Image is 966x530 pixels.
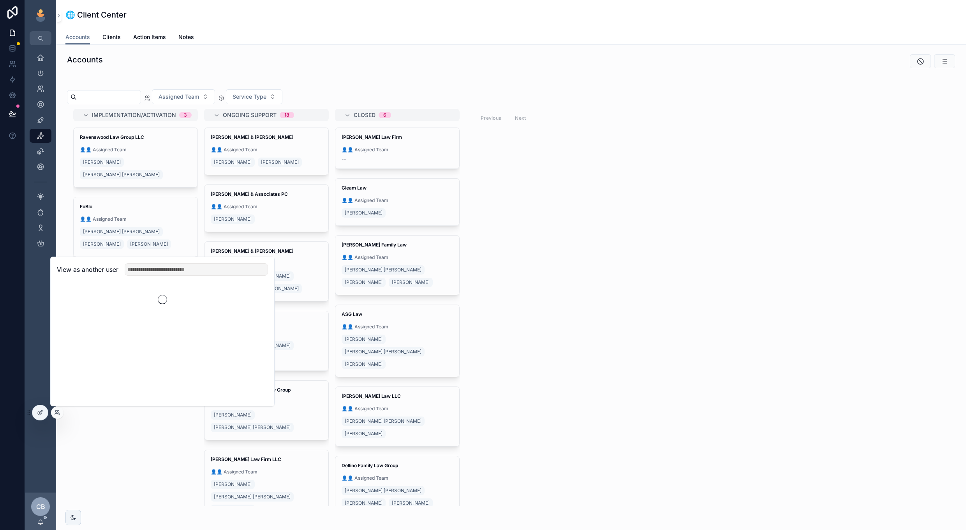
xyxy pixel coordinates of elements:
[342,242,407,248] strong: [PERSON_NAME] Family Law
[214,159,252,165] span: [PERSON_NAME]
[80,170,163,179] a: [PERSON_NAME] [PERSON_NAME]
[36,502,45,511] span: CB
[80,134,144,140] strong: Ravenswood Law Group LLC
[342,335,386,344] a: [PERSON_NAME]
[335,386,460,447] a: [PERSON_NAME] Law LLC👤👤 Assigned Team[PERSON_NAME] [PERSON_NAME][PERSON_NAME]
[342,360,386,369] a: [PERSON_NAME]
[261,159,299,165] span: [PERSON_NAME]
[102,33,121,41] span: Clients
[342,463,398,468] strong: Dellino Family Law Group
[57,265,118,274] h2: View as another user
[211,214,255,224] a: [PERSON_NAME]
[214,216,252,222] span: [PERSON_NAME]
[102,30,121,46] a: Clients
[342,156,346,162] span: --
[211,147,322,153] span: 👤👤 Assigned Team
[342,197,453,204] span: 👤👤 Assigned Team
[335,235,460,295] a: [PERSON_NAME] Family Law👤👤 Assigned Team[PERSON_NAME] [PERSON_NAME][PERSON_NAME][PERSON_NAME]
[178,30,194,46] a: Notes
[214,412,252,418] span: [PERSON_NAME]
[80,147,191,153] span: 👤👤 Assigned Team
[211,469,322,475] span: 👤👤 Assigned Team
[345,267,421,273] span: [PERSON_NAME] [PERSON_NAME]
[342,147,453,153] span: 👤👤 Assigned Team
[345,349,421,355] span: [PERSON_NAME] [PERSON_NAME]
[342,406,453,412] span: 👤👤 Assigned Team
[204,241,329,301] a: [PERSON_NAME] & [PERSON_NAME]👤👤 Assigned Team[PERSON_NAME] [PERSON_NAME][PERSON_NAME][PERSON_NAME]
[214,506,252,512] span: [PERSON_NAME]
[65,33,90,41] span: Accounts
[133,33,166,41] span: Action Items
[342,498,386,508] a: [PERSON_NAME]
[159,93,199,101] span: Assigned Team
[83,159,121,165] span: [PERSON_NAME]
[226,89,282,104] button: Select Button
[342,208,386,218] a: [PERSON_NAME]
[65,9,127,20] h1: 🌐 Client Center
[342,429,386,438] a: [PERSON_NAME]
[211,423,294,432] a: [PERSON_NAME] [PERSON_NAME]
[342,486,425,495] a: [PERSON_NAME] [PERSON_NAME]
[383,112,386,118] div: 6
[335,456,460,516] a: Dellino Family Law Group👤👤 Assigned Team[PERSON_NAME] [PERSON_NAME][PERSON_NAME][PERSON_NAME]
[178,33,194,41] span: Notes
[83,172,160,178] span: [PERSON_NAME] [PERSON_NAME]
[211,492,294,502] a: [PERSON_NAME] [PERSON_NAME]
[214,494,291,500] span: [PERSON_NAME] [PERSON_NAME]
[127,239,171,249] a: [PERSON_NAME]
[345,279,383,285] span: [PERSON_NAME]
[80,216,191,222] span: 👤👤 Assigned Team
[342,393,401,399] strong: [PERSON_NAME] Law LLC
[80,227,163,236] a: [PERSON_NAME] [PERSON_NAME]
[211,248,293,254] strong: [PERSON_NAME] & [PERSON_NAME]
[211,191,288,197] strong: [PERSON_NAME] & Associates PC
[354,111,375,119] span: Closed
[258,284,302,293] a: [PERSON_NAME]
[204,184,329,232] a: [PERSON_NAME] & Associates PC👤👤 Assigned Team[PERSON_NAME]
[92,111,176,119] span: Implementation/Activation
[204,128,329,175] a: [PERSON_NAME] & [PERSON_NAME]👤👤 Assigned Team[PERSON_NAME][PERSON_NAME]
[130,241,168,247] span: [PERSON_NAME]
[345,487,421,494] span: [PERSON_NAME] [PERSON_NAME]
[345,210,383,216] span: [PERSON_NAME]
[335,178,460,226] a: Gleam Law👤👤 Assigned Team[PERSON_NAME]
[73,197,198,257] a: FoBlo👤👤 Assigned Team[PERSON_NAME] [PERSON_NAME][PERSON_NAME][PERSON_NAME]
[67,54,103,65] h1: Accounts
[25,45,56,261] div: scrollable content
[152,89,215,104] button: Select Button
[335,305,460,377] a: ASG Law👤👤 Assigned Team[PERSON_NAME][PERSON_NAME] [PERSON_NAME][PERSON_NAME]
[211,480,255,489] a: [PERSON_NAME]
[211,204,322,210] span: 👤👤 Assigned Team
[34,9,47,22] img: App logo
[258,158,302,167] a: [PERSON_NAME]
[342,265,425,275] a: [PERSON_NAME] [PERSON_NAME]
[342,185,367,191] strong: Gleam Law
[392,279,430,285] span: [PERSON_NAME]
[342,417,425,426] a: [PERSON_NAME] [PERSON_NAME]
[80,239,124,249] a: [PERSON_NAME]
[342,278,386,287] a: [PERSON_NAME]
[389,278,433,287] a: [PERSON_NAME]
[184,112,187,118] div: 3
[284,112,289,118] div: 18
[211,158,255,167] a: [PERSON_NAME]
[83,241,121,247] span: [PERSON_NAME]
[342,324,453,330] span: 👤👤 Assigned Team
[65,30,90,45] a: Accounts
[342,254,453,261] span: 👤👤 Assigned Team
[342,347,425,356] a: [PERSON_NAME] [PERSON_NAME]
[233,93,266,101] span: Service Type
[345,418,421,424] span: [PERSON_NAME] [PERSON_NAME]
[211,456,281,462] strong: [PERSON_NAME] Law Firm LLC
[211,410,255,420] a: [PERSON_NAME]
[204,450,329,522] a: [PERSON_NAME] Law Firm LLC👤👤 Assigned Team[PERSON_NAME][PERSON_NAME] [PERSON_NAME][PERSON_NAME]
[211,505,255,514] a: [PERSON_NAME]
[392,500,430,506] span: [PERSON_NAME]
[214,481,252,487] span: [PERSON_NAME]
[214,424,291,431] span: [PERSON_NAME] [PERSON_NAME]
[342,311,362,317] strong: ASG Law
[345,361,383,367] span: [PERSON_NAME]
[223,111,277,119] span: Ongoing Support
[83,229,160,235] span: [PERSON_NAME] [PERSON_NAME]
[345,500,383,506] span: [PERSON_NAME]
